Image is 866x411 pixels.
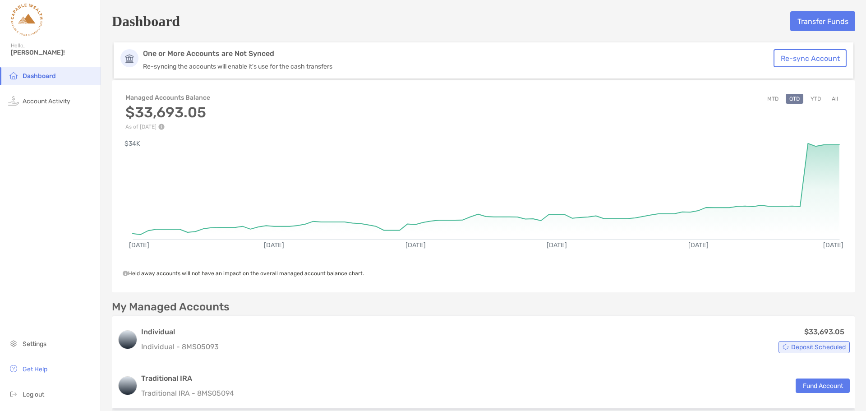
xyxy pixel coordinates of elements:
span: Account Activity [23,97,70,105]
img: settings icon [8,338,19,349]
button: MTD [764,94,782,104]
h3: $33,693.05 [125,104,210,121]
img: logout icon [8,388,19,399]
img: get-help icon [8,363,19,374]
text: [DATE] [405,241,426,249]
p: As of [DATE] [125,124,210,130]
img: household icon [8,70,19,81]
button: YTD [807,94,825,104]
text: [DATE] [129,241,149,249]
button: Fund Account [796,379,850,393]
h3: Traditional IRA [141,373,234,384]
img: logo account [119,331,137,349]
img: Account Icon [120,49,138,67]
button: QTD [786,94,803,104]
p: $33,693.05 [804,326,844,337]
p: One or More Accounts are Not Synced [143,49,779,58]
img: Account Status icon [783,344,789,350]
h4: Managed Accounts Balance [125,94,210,102]
img: logo account [119,377,137,395]
span: Deposit Scheduled [791,345,846,350]
h3: Individual [141,327,219,337]
p: My Managed Accounts [112,301,230,313]
span: Dashboard [23,72,56,80]
img: Zoe Logo [11,4,43,36]
button: Transfer Funds [790,11,855,31]
span: Settings [23,340,46,348]
button: Re-sync Account [774,49,847,67]
h5: Dashboard [112,11,180,32]
text: [DATE] [823,241,843,249]
text: $34K [124,140,140,148]
span: Get Help [23,365,47,373]
p: Re-syncing the accounts will enable it's use for the cash transfers [143,63,779,70]
p: Individual - 8MS05093 [141,341,219,352]
p: Traditional IRA - 8MS05094 [141,388,234,399]
span: Held away accounts will not have an impact on the overall managed account balance chart. [123,270,364,277]
text: [DATE] [264,241,284,249]
text: [DATE] [547,241,567,249]
text: [DATE] [688,241,709,249]
span: [PERSON_NAME]! [11,49,95,56]
span: Log out [23,391,44,398]
button: All [828,94,842,104]
img: activity icon [8,95,19,106]
img: Performance Info [158,124,165,130]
